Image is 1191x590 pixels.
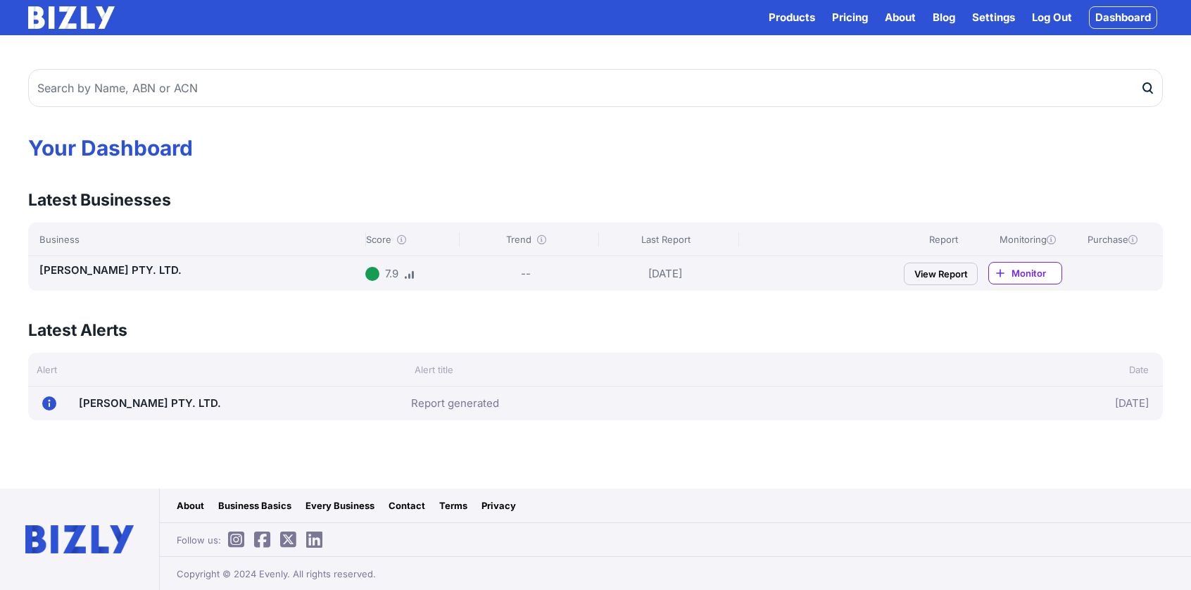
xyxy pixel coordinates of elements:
div: Monitoring [988,232,1067,246]
div: Purchase [1073,232,1152,246]
h3: Latest Businesses [28,189,171,211]
div: Alert title [406,363,973,377]
a: [PERSON_NAME] PTY. LTD. [79,396,221,410]
div: [DATE] [964,392,1149,415]
a: Blog [933,9,955,26]
a: Privacy [481,498,516,513]
a: Report generated [411,395,499,412]
span: Copyright © 2024 Evenly. All rights reserved. [177,567,376,581]
a: About [885,9,916,26]
span: Monitor [1012,266,1061,280]
div: Date [973,363,1163,377]
a: Monitor [988,262,1062,284]
div: Score [365,232,453,246]
a: Terms [439,498,467,513]
a: Dashboard [1089,6,1157,29]
h1: Your Dashboard [28,135,1163,161]
a: Pricing [832,9,868,26]
a: [PERSON_NAME] PTY. LTD. [39,263,182,277]
div: 7.9 [385,265,398,282]
span: Follow us: [177,533,329,547]
button: Products [769,9,815,26]
a: Business Basics [218,498,291,513]
div: [DATE] [598,262,733,285]
div: Last Report [598,232,733,246]
div: Business [39,232,360,246]
div: -- [521,265,531,282]
div: Trend [459,232,593,246]
a: Contact [389,498,425,513]
a: Log Out [1032,9,1072,26]
a: Settings [972,9,1015,26]
input: Search by Name, ABN or ACN [28,69,1163,107]
div: Alert [28,363,406,377]
a: View Report [904,263,978,285]
a: About [177,498,204,513]
a: Every Business [305,498,374,513]
h3: Latest Alerts [28,319,127,341]
div: Report [904,232,983,246]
